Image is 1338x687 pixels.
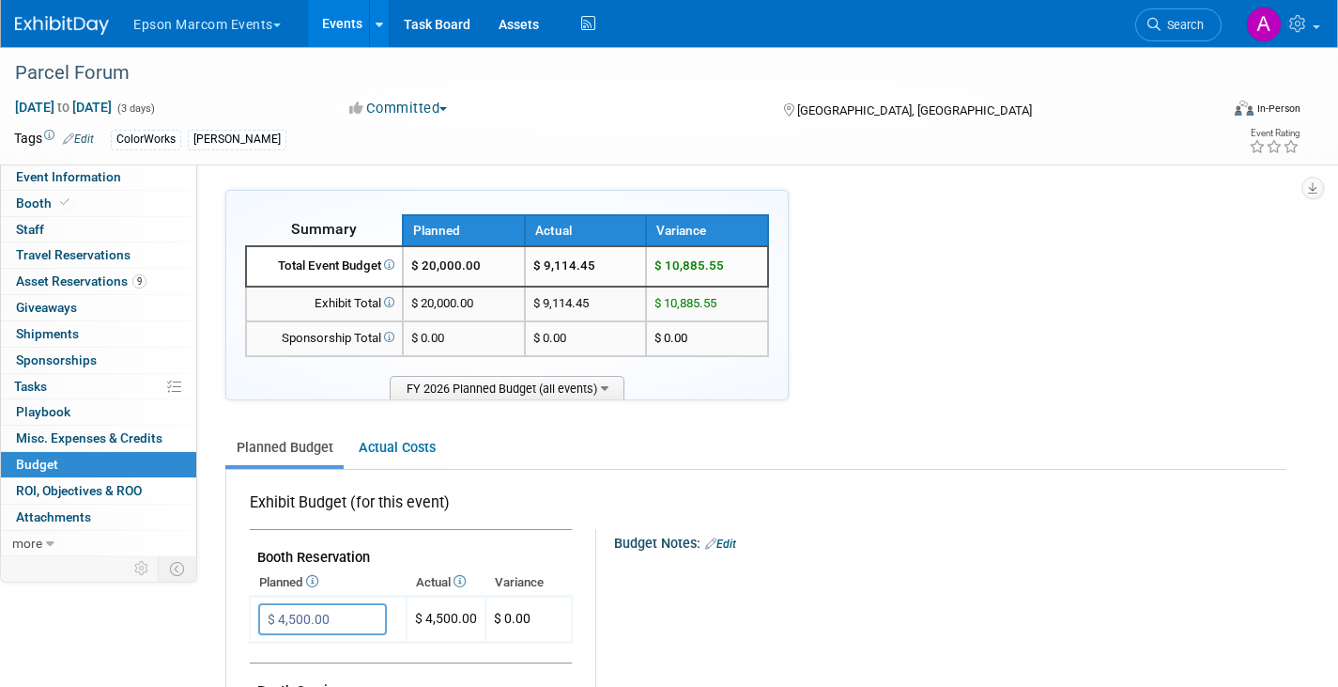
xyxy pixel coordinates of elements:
th: Variance [646,215,768,246]
a: Actual Costs [347,430,446,465]
div: Event Format [1110,98,1300,126]
a: Search [1135,8,1222,41]
a: Booth [1,191,196,216]
img: Alex Madrid [1246,7,1282,42]
td: Toggle Event Tabs [159,556,197,581]
a: Playbook [1,399,196,425]
span: 9 [132,274,146,289]
div: Parcel Forum [8,56,1191,90]
button: Committed [343,99,454,118]
span: more [12,536,42,551]
a: Staff [1,217,196,242]
span: Shipments [16,326,79,341]
img: ExhibitDay [15,16,109,35]
div: Budget Notes: [614,529,1284,554]
td: Personalize Event Tab Strip [126,556,159,581]
div: Total Event Budget [254,258,394,275]
a: Attachments [1,505,196,530]
div: [PERSON_NAME] [188,130,286,149]
a: Edit [705,538,736,551]
span: (3 days) [115,102,155,115]
td: $ 9,114.45 [525,246,647,287]
span: Staff [16,222,44,237]
th: Planned [403,215,525,246]
span: Attachments [16,509,91,524]
a: Travel Reservations [1,242,196,268]
span: Sponsorships [16,352,97,367]
span: Giveaways [16,300,77,315]
th: Variance [485,570,572,596]
span: Budget [16,457,58,472]
span: ROI, Objectives & ROO [16,483,142,498]
span: Summary [291,220,357,238]
span: $ 20,000.00 [411,258,481,273]
span: Search [1161,18,1204,32]
span: [DATE] [DATE] [14,99,113,116]
a: Misc. Expenses & Credits [1,426,196,451]
a: Shipments [1,321,196,347]
div: In-Person [1256,101,1300,116]
span: Travel Reservations [16,247,131,262]
span: $ 4,500.00 [415,611,477,626]
span: $ 10,885.55 [654,296,716,310]
td: $ 9,114.45 [525,287,647,321]
span: Playbook [16,404,70,419]
a: Edit [63,133,94,146]
span: FY 2026 Planned Budget (all events) [390,376,624,399]
img: Format-Inperson.png [1235,101,1253,116]
span: $ 10,885.55 [654,258,724,273]
div: Exhibit Total [254,295,394,313]
th: Planned [250,570,407,596]
a: more [1,531,196,556]
td: Booth Reservation [250,530,572,570]
span: Misc. Expenses & Credits [16,430,162,445]
span: $ 0.00 [494,611,531,626]
div: Event Rating [1249,129,1300,138]
span: [GEOGRAPHIC_DATA], [GEOGRAPHIC_DATA] [797,103,1032,117]
div: Sponsorship Total [254,330,394,348]
a: Budget [1,452,196,477]
span: $ 20,000.00 [411,296,473,310]
a: Giveaways [1,295,196,320]
td: $ 0.00 [525,321,647,356]
span: Event Information [16,169,121,184]
th: Actual [525,215,647,246]
span: $ 0.00 [654,331,687,345]
span: Booth [16,195,73,211]
span: $ 0.00 [411,331,444,345]
i: Booth reservation complete [60,197,69,208]
a: Planned Budget [225,430,344,465]
div: ColorWorks [111,130,181,149]
span: Asset Reservations [16,273,146,289]
a: ROI, Objectives & ROO [1,478,196,504]
a: Asset Reservations9 [1,269,196,294]
div: Exhibit Budget (for this event) [250,492,564,523]
a: Tasks [1,374,196,399]
a: Event Information [1,164,196,190]
th: Actual [407,570,485,596]
a: Sponsorships [1,348,196,373]
span: to [54,100,72,115]
span: Tasks [14,379,47,394]
td: Tags [14,129,94,150]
